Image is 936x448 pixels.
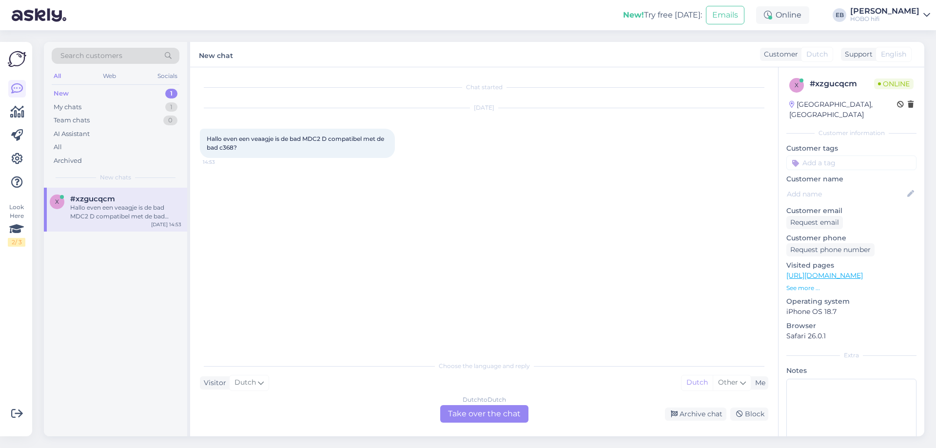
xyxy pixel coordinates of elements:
[200,83,768,92] div: Chat started
[8,238,25,247] div: 2 / 3
[786,233,916,243] p: Customer phone
[786,296,916,307] p: Operating system
[234,377,256,388] span: Dutch
[165,89,177,98] div: 1
[165,102,177,112] div: 1
[623,10,644,19] b: New!
[70,203,181,221] div: Hallo even een veaagje is de bad MDC2 D compatibel met de bad c368?
[786,174,916,184] p: Customer name
[718,378,738,387] span: Other
[786,143,916,154] p: Customer tags
[440,405,528,423] div: Take over the chat
[841,49,873,59] div: Support
[151,221,181,228] div: [DATE] 14:53
[786,216,843,229] div: Request email
[850,15,919,23] div: HOBO hifi
[54,116,90,125] div: Team chats
[760,49,798,59] div: Customer
[874,78,914,89] span: Online
[786,284,916,292] p: See more ...
[100,173,131,182] span: New chats
[786,129,916,137] div: Customer information
[786,331,916,341] p: Safari 26.0.1
[54,102,81,112] div: My chats
[850,7,930,23] a: [PERSON_NAME]HOBO hifi
[463,395,506,404] div: Dutch to Dutch
[156,70,179,82] div: Socials
[200,362,768,370] div: Choose the language and reply
[850,7,919,15] div: [PERSON_NAME]
[787,189,905,199] input: Add name
[806,49,828,59] span: Dutch
[207,135,386,151] span: Hallo even een veaagje is de bad MDC2 D compatibel met de bad c368?
[786,156,916,170] input: Add a tag
[833,8,846,22] div: EB
[786,351,916,360] div: Extra
[751,378,765,388] div: Me
[54,156,82,166] div: Archived
[200,378,226,388] div: Visitor
[881,49,906,59] span: English
[52,70,63,82] div: All
[200,103,768,112] div: [DATE]
[60,51,122,61] span: Search customers
[163,116,177,125] div: 0
[199,48,233,61] label: New chat
[54,89,69,98] div: New
[786,206,916,216] p: Customer email
[54,129,90,139] div: AI Assistant
[756,6,809,24] div: Online
[203,158,239,166] span: 14:53
[789,99,897,120] div: [GEOGRAPHIC_DATA], [GEOGRAPHIC_DATA]
[730,408,768,421] div: Block
[786,243,875,256] div: Request phone number
[706,6,744,24] button: Emails
[786,271,863,280] a: [URL][DOMAIN_NAME]
[665,408,726,421] div: Archive chat
[786,307,916,317] p: iPhone OS 18.7
[786,321,916,331] p: Browser
[70,195,115,203] span: #xzgucqcm
[795,81,799,89] span: x
[101,70,118,82] div: Web
[55,198,59,205] span: x
[8,50,26,68] img: Askly Logo
[623,9,702,21] div: Try free [DATE]:
[682,375,713,390] div: Dutch
[8,203,25,247] div: Look Here
[810,78,874,90] div: # xzgucqcm
[786,260,916,271] p: Visited pages
[786,366,916,376] p: Notes
[54,142,62,152] div: All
